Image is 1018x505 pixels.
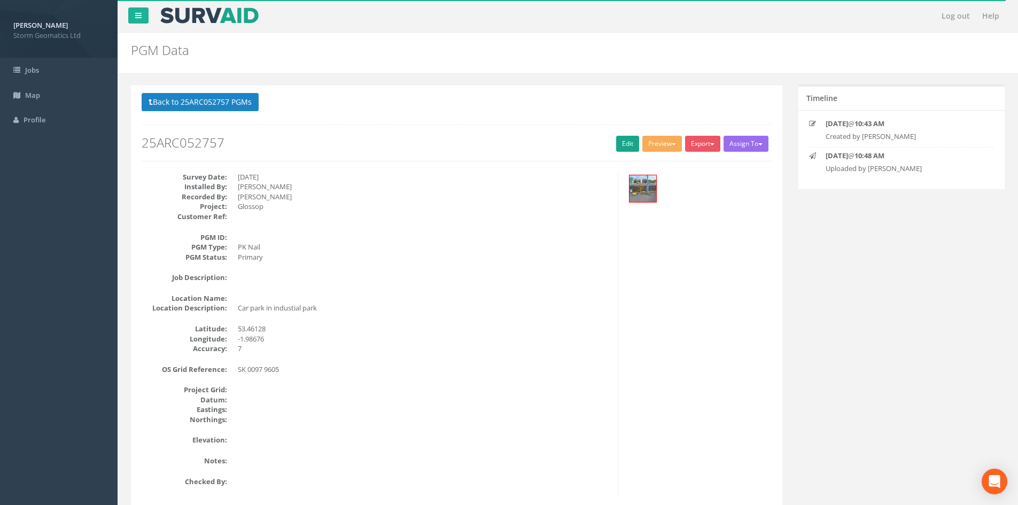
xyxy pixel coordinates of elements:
[642,136,682,152] button: Preview
[25,65,39,75] span: Jobs
[826,119,977,129] p: @
[25,90,40,100] span: Map
[13,18,104,40] a: [PERSON_NAME] Storm Geomatics Ltd
[142,232,227,243] dt: PGM ID:
[142,136,772,150] h2: 25ARC052757
[982,469,1007,494] div: Open Intercom Messenger
[142,172,227,182] dt: Survey Date:
[142,192,227,202] dt: Recorded By:
[238,172,610,182] dd: [DATE]
[806,94,837,102] h5: Timeline
[854,151,884,160] strong: 10:48 AM
[142,385,227,395] dt: Project Grid:
[238,182,610,192] dd: [PERSON_NAME]
[13,30,104,41] span: Storm Geomatics Ltd
[238,344,610,354] dd: 7
[826,164,977,174] p: Uploaded by [PERSON_NAME]
[238,192,610,202] dd: [PERSON_NAME]
[238,242,610,252] dd: PK Nail
[142,212,227,222] dt: Customer Ref:
[13,20,68,30] strong: [PERSON_NAME]
[142,395,227,405] dt: Datum:
[142,242,227,252] dt: PGM Type:
[724,136,768,152] button: Assign To
[142,303,227,313] dt: Location Description:
[142,182,227,192] dt: Installed By:
[142,324,227,334] dt: Latitude:
[826,151,848,160] strong: [DATE]
[238,334,610,344] dd: -1.98676
[630,175,656,202] img: a6294e11-3f80-fd72-b2a7-f06c6577f825_c96b07c5-7099-4b35-ff1a-3fa6a0317799_thumb.jpg
[142,405,227,415] dt: Eastings:
[826,131,977,142] p: Created by [PERSON_NAME]
[616,136,639,152] a: Edit
[238,364,610,375] dd: SK 0097 9605
[24,115,45,125] span: Profile
[826,151,977,161] p: @
[142,93,259,111] button: Back to 25ARC052757 PGMs
[142,201,227,212] dt: Project:
[826,119,848,128] strong: [DATE]
[142,273,227,283] dt: Job Description:
[854,119,884,128] strong: 10:43 AM
[238,201,610,212] dd: Glossop
[142,344,227,354] dt: Accuracy:
[142,477,227,487] dt: Checked By:
[142,415,227,425] dt: Northings:
[142,293,227,304] dt: Location Name:
[142,334,227,344] dt: Longitude:
[238,324,610,334] dd: 53.46128
[142,435,227,445] dt: Elevation:
[131,43,857,57] h2: PGM Data
[238,303,610,313] dd: Car park in industial park
[238,252,610,262] dd: Primary
[142,252,227,262] dt: PGM Status:
[142,364,227,375] dt: OS Grid Reference:
[142,456,227,466] dt: Notes:
[685,136,720,152] button: Export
